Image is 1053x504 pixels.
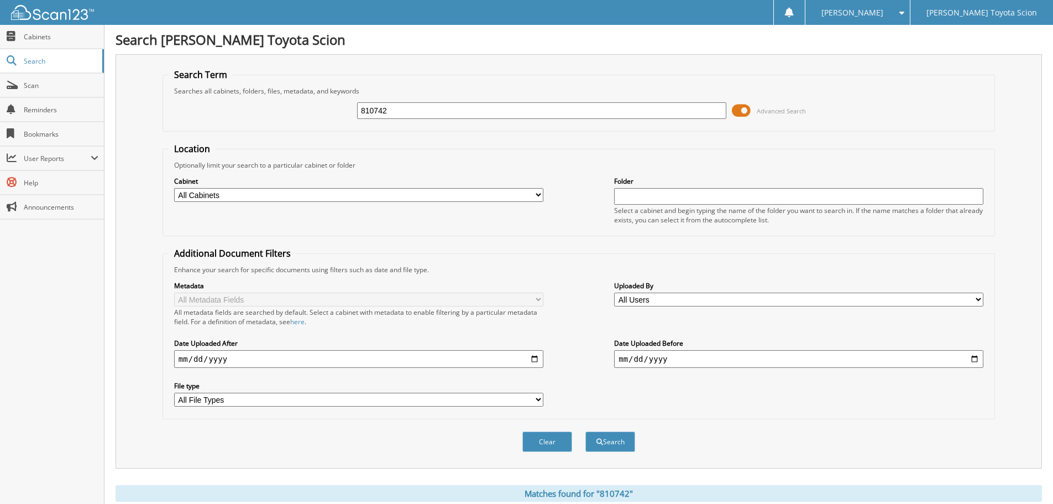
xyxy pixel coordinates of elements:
[614,281,983,290] label: Uploaded By
[174,381,543,391] label: File type
[11,5,94,20] img: scan123-logo-white.svg
[926,9,1037,16] span: [PERSON_NAME] Toyota Scion
[169,86,989,96] div: Searches all cabinets, folders, files, metadata, and keywords
[24,129,98,139] span: Bookmarks
[169,69,233,81] legend: Search Term
[614,339,983,348] label: Date Uploaded Before
[24,81,98,90] span: Scan
[24,32,98,41] span: Cabinets
[174,339,543,348] label: Date Uploaded After
[821,9,883,16] span: [PERSON_NAME]
[116,30,1042,49] h1: Search [PERSON_NAME] Toyota Scion
[169,265,989,274] div: Enhance your search for specific documents using filters such as date and file type.
[522,432,572,452] button: Clear
[24,154,91,163] span: User Reports
[24,56,97,66] span: Search
[614,350,983,368] input: end
[24,105,98,115] span: Reminders
[585,432,635,452] button: Search
[614,176,983,186] label: Folder
[169,160,989,170] div: Optionally limit your search to a particular cabinet or folder
[614,206,983,225] div: Select a cabinet and begin typing the name of the folder you want to search in. If the name match...
[169,247,296,259] legend: Additional Document Filters
[174,176,543,186] label: Cabinet
[24,202,98,212] span: Announcements
[116,485,1042,502] div: Matches found for "810742"
[757,107,806,115] span: Advanced Search
[174,281,543,290] label: Metadata
[290,317,305,326] a: here
[24,178,98,188] span: Help
[169,143,216,155] legend: Location
[174,308,543,326] div: All metadata fields are searched by default. Select a cabinet with metadata to enable filtering b...
[174,350,543,368] input: start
